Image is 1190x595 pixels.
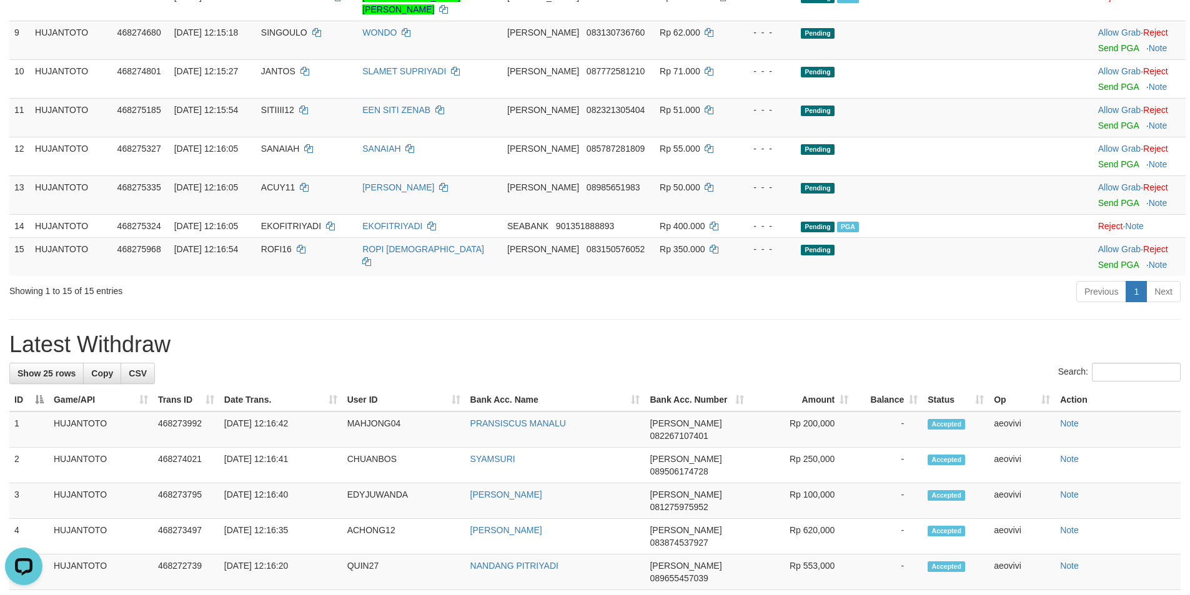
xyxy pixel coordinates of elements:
[1126,281,1147,302] a: 1
[30,59,112,98] td: HUJANTOTO
[174,144,238,154] span: [DATE] 12:16:05
[741,220,791,232] div: - - -
[465,388,645,411] th: Bank Acc. Name: activate to sort column ascending
[853,519,923,554] td: -
[650,573,708,583] span: Copy 089655457039 to clipboard
[30,98,112,137] td: HUJANTOTO
[587,27,645,37] span: Copy 083130736760 to clipboard
[507,27,579,37] span: [PERSON_NAME]
[1098,27,1141,37] a: Allow Grab
[749,388,853,411] th: Amount: activate to sort column ascending
[362,244,484,254] a: ROPI [DEMOGRAPHIC_DATA]
[587,144,645,154] span: Copy 085787281809 to clipboard
[49,519,153,554] td: HUJANTOTO
[117,221,161,231] span: 468275324
[660,182,700,192] span: Rp 50.000
[1093,214,1186,237] td: ·
[801,222,835,232] span: Pending
[1093,175,1186,214] td: ·
[507,105,579,115] span: [PERSON_NAME]
[362,182,434,192] a: [PERSON_NAME]
[49,483,153,519] td: HUJANTOTO
[117,105,161,115] span: 468275185
[587,66,645,76] span: Copy 087772581210 to clipboard
[928,526,965,536] span: Accepted
[219,483,342,519] td: [DATE] 12:16:40
[1143,27,1168,37] a: Reject
[1098,27,1143,37] span: ·
[801,245,835,255] span: Pending
[749,483,853,519] td: Rp 100,000
[928,490,965,501] span: Accepted
[362,221,422,231] a: EKOFITRIYADI
[17,368,76,378] span: Show 25 rows
[1098,260,1139,270] a: Send PGA
[928,455,965,465] span: Accepted
[556,221,614,231] span: Copy 901351888893 to clipboard
[507,182,579,192] span: [PERSON_NAME]
[261,66,295,76] span: JANTOS
[1125,221,1144,231] a: Note
[650,431,708,441] span: Copy 082267107401 to clipboard
[261,244,292,254] span: ROFI16
[83,363,121,384] a: Copy
[1093,237,1186,276] td: ·
[587,244,645,254] span: Copy 083150576052 to clipboard
[801,67,835,77] span: Pending
[650,489,721,499] span: [PERSON_NAME]
[749,519,853,554] td: Rp 620,000
[1149,159,1168,169] a: Note
[1098,182,1143,192] span: ·
[1098,144,1141,154] a: Allow Grab
[174,105,238,115] span: [DATE] 12:15:54
[470,525,542,535] a: [PERSON_NAME]
[1058,363,1181,381] label: Search:
[470,454,515,464] a: SYAMSURI
[174,182,238,192] span: [DATE] 12:16:05
[1098,105,1141,115] a: Allow Grab
[853,448,923,483] td: -
[660,144,700,154] span: Rp 55.000
[1146,281,1181,302] a: Next
[261,27,307,37] span: SINGOULO
[362,105,430,115] a: EEN SITI ZENAB
[153,483,219,519] td: 468273795
[650,466,708,476] span: Copy 089506174728 to clipboard
[587,182,640,192] span: Copy 08985651983 to clipboard
[1143,244,1168,254] a: Reject
[650,418,721,428] span: [PERSON_NAME]
[117,66,161,76] span: 468274801
[1143,182,1168,192] a: Reject
[741,104,791,116] div: - - -
[1098,159,1139,169] a: Send PGA
[801,144,835,155] span: Pending
[49,448,153,483] td: HUJANTOTO
[470,489,542,499] a: [PERSON_NAME]
[9,363,84,384] a: Show 25 rows
[129,368,147,378] span: CSV
[1143,66,1168,76] a: Reject
[121,363,155,384] a: CSV
[741,65,791,77] div: - - -
[9,175,30,214] td: 13
[219,519,342,554] td: [DATE] 12:16:35
[9,280,487,297] div: Showing 1 to 15 of 15 entries
[741,243,791,255] div: - - -
[49,388,153,411] th: Game/API: activate to sort column ascending
[1149,260,1168,270] a: Note
[470,418,566,428] a: PRANSISCUS MANALU
[801,106,835,116] span: Pending
[1060,525,1079,535] a: Note
[1098,105,1143,115] span: ·
[928,419,965,430] span: Accepted
[1149,43,1168,53] a: Note
[989,448,1055,483] td: aeovivi
[650,525,721,535] span: [PERSON_NAME]
[660,244,705,254] span: Rp 350.000
[660,27,700,37] span: Rp 62.000
[1098,66,1143,76] span: ·
[49,554,153,590] td: HUJANTOTO
[989,554,1055,590] td: aeovivi
[342,483,465,519] td: EDYJUWANDA
[853,388,923,411] th: Balance: activate to sort column ascending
